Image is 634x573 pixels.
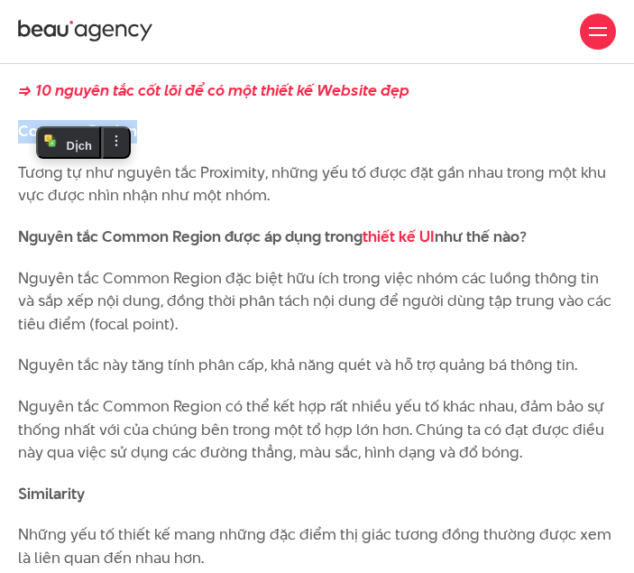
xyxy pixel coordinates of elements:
p: Nguyên tắc Common Region đặc biệt hữu ích trong việc nhóm các luồng thông tin và sắp xếp nội dung... [18,267,616,337]
p: Nguyên tắc Common Region có thể kết hợp rất nhiều yếu tố khác nhau, đảm bảo sự thống nhất với của... [18,395,616,465]
b: Similarity [18,483,85,504]
p: Tương tự như nguyên tắc Proximity, những yếu tố được đặt gần nhau trong một khu vực được nhìn nhậ... [18,162,616,208]
p: Nguyên tắc này tăng tính phân cấp, khả năng quét và hỗ trợ quảng bá thông tin. [18,354,616,377]
b: Nguyên tắc Common Region được áp dụng trong như thế nào? [18,226,527,247]
a: thiết kế UI [363,226,435,247]
a: => 10 nguyên tắc cốt lõi để có một thiết kế Website đẹp [18,79,409,101]
p: Những yếu tố thiết kế mang những đặc điểm thị giác tương đồng thường được xem là liên quan đến nh... [18,523,616,569]
b: Common Region [18,120,137,142]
